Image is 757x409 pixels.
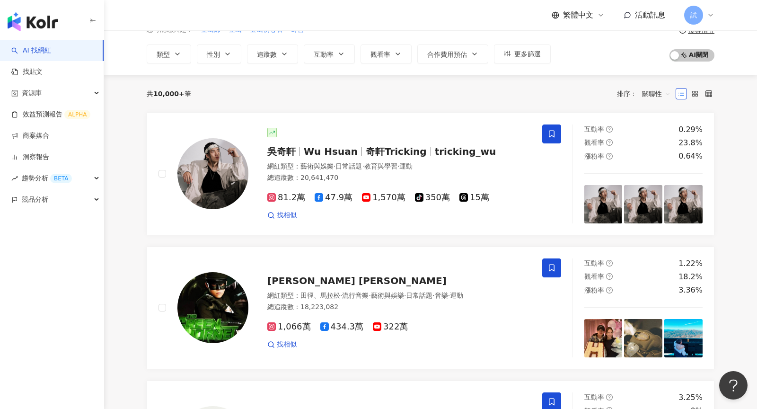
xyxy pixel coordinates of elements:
span: 吳奇軒 [267,146,296,157]
span: question-circle [606,273,613,280]
img: post-image [624,185,662,223]
div: 18.2% [678,272,703,282]
span: 藝術與娛樂 [300,162,334,170]
a: 找相似 [267,340,297,349]
div: 0.29% [678,124,703,135]
span: tricking_wu [435,146,496,157]
button: 性別 [197,44,241,63]
span: 試 [690,10,697,20]
span: 互動率 [584,259,604,267]
div: 0.64% [678,151,703,161]
a: 找相似 [267,211,297,220]
span: 趨勢分析 [22,168,72,189]
span: 田徑、馬拉松 [300,292,340,299]
span: 1,570萬 [362,193,405,203]
span: 434.3萬 [320,322,364,332]
span: 觀看率 [584,139,604,146]
span: [PERSON_NAME] [PERSON_NAME] [267,275,447,286]
a: 找貼文 [11,67,43,77]
span: 流行音樂 [342,292,369,299]
span: 音樂 [435,292,448,299]
span: · [340,292,342,299]
img: post-image [584,319,623,357]
span: 322萬 [373,322,408,332]
div: BETA [50,174,72,183]
span: 藝術與娛樂 [371,292,404,299]
span: 競品分析 [22,189,48,210]
span: question-circle [606,153,613,160]
span: 1,066萬 [267,322,311,332]
span: 更多篩選 [514,50,541,58]
span: · [448,292,450,299]
span: · [432,292,434,299]
span: · [362,162,364,170]
img: post-image [664,319,703,357]
span: 繁體中文 [563,10,593,20]
span: 追蹤數 [257,51,277,58]
span: 10,000+ [153,90,185,98]
span: 互動率 [314,51,334,58]
span: 漲粉率 [584,152,604,160]
img: logo [8,12,58,31]
img: post-image [624,319,662,357]
div: 1.22% [678,258,703,269]
button: 合作費用預估 [417,44,488,63]
span: 活動訊息 [635,10,665,19]
div: 排序： [617,86,676,101]
span: 互動率 [584,125,604,133]
iframe: Help Scout Beacon - Open [719,371,748,400]
span: 關聯性 [642,86,670,101]
span: 47.9萬 [315,193,352,203]
span: 奇軒Tricking [366,146,427,157]
span: 性別 [207,51,220,58]
button: 追蹤數 [247,44,298,63]
span: 運動 [399,162,413,170]
span: 互動率 [584,393,604,401]
span: 漲粉率 [584,286,604,294]
img: KOL Avatar [177,138,248,209]
span: 觀看率 [370,51,390,58]
a: 洞察報告 [11,152,49,162]
span: 350萬 [415,193,450,203]
div: 網紅類型 ： [267,291,531,301]
a: KOL Avatar吳奇軒Wu Hsuan奇軒Trickingtricking_wu網紅類型：藝術與娛樂·日常話題·教育與學習·運動總追蹤數：20,641,47081.2萬47.9萬1,570萬... [147,113,714,235]
span: 找相似 [277,211,297,220]
span: Wu Hsuan [304,146,358,157]
span: 15萬 [459,193,489,203]
span: 找相似 [277,340,297,349]
div: 共 筆 [147,90,191,98]
span: 日常話題 [335,162,362,170]
span: question-circle [606,260,613,267]
span: · [334,162,335,170]
div: 總追蹤數 ： 20,641,470 [267,173,531,183]
span: 資源庫 [22,82,42,104]
div: 23.8% [678,138,703,148]
span: 日常話題 [406,292,432,299]
span: 81.2萬 [267,193,305,203]
span: rise [11,175,18,182]
span: 合作費用預估 [427,51,467,58]
span: · [404,292,406,299]
button: 更多篩選 [494,44,551,63]
span: question-circle [606,287,613,293]
a: 商案媒合 [11,131,49,141]
img: post-image [664,185,703,223]
span: 運動 [450,292,463,299]
span: 教育與學習 [364,162,397,170]
a: 效益預測報告ALPHA [11,110,90,119]
div: 3.25% [678,392,703,403]
span: question-circle [606,394,613,400]
img: KOL Avatar [177,272,248,343]
span: 類型 [157,51,170,58]
a: KOL Avatar[PERSON_NAME] [PERSON_NAME]網紅類型：田徑、馬拉松·流行音樂·藝術與娛樂·日常話題·音樂·運動總追蹤數：18,223,0821,066萬434.3萬... [147,247,714,369]
button: 互動率 [304,44,355,63]
div: 3.36% [678,285,703,295]
a: searchAI 找網紅 [11,46,51,55]
span: question-circle [606,139,613,146]
span: 觀看率 [584,273,604,280]
span: · [397,162,399,170]
div: 網紅類型 ： [267,162,531,171]
button: 觀看率 [361,44,412,63]
img: post-image [584,185,623,223]
div: 總追蹤數 ： 18,223,082 [267,302,531,312]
